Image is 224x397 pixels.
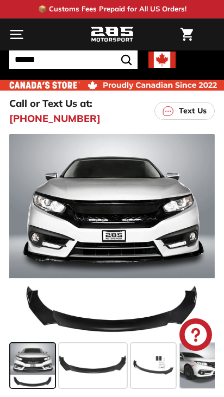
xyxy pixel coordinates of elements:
[9,96,92,111] p: Call or Text Us at:
[90,25,134,44] img: Logo_285_Motorsport_areodynamics_components
[9,111,101,126] a: [PHONE_NUMBER]
[175,19,198,50] a: Cart
[154,102,215,120] a: Text Us
[179,105,207,117] p: Text Us
[38,4,186,15] p: 📦 Customs Fees Prepaid for All US Orders!
[9,50,138,69] input: Search
[176,318,215,354] inbox-online-store-chat: Shopify online store chat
